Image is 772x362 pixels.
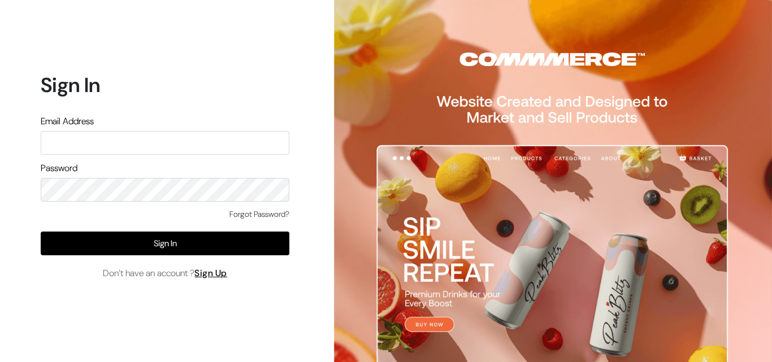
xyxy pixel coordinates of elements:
h1: Sign In [41,73,289,97]
span: Don’t have an account ? [103,267,227,280]
a: Sign Up [194,267,227,279]
button: Sign In [41,232,289,255]
label: Password [41,162,77,175]
label: Email Address [41,115,94,128]
a: Forgot Password? [229,208,289,220]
